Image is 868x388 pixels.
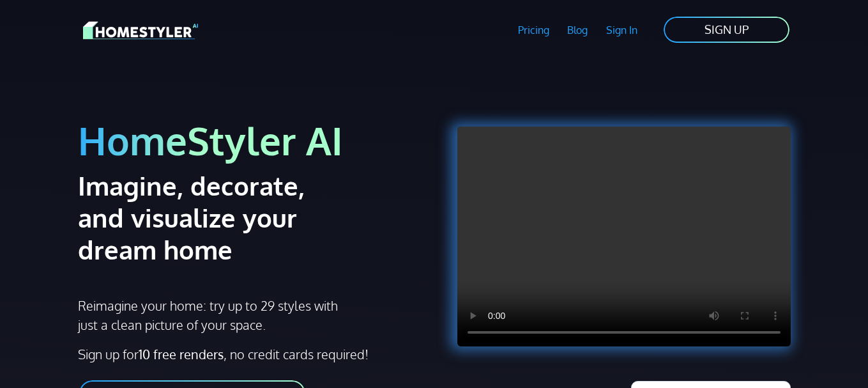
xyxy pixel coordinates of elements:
[78,345,427,364] p: Sign up for , no credit cards required!
[558,15,597,45] a: Blog
[139,346,224,362] strong: 10 free renders
[83,19,198,42] img: HomeStyler AI logo
[78,169,357,265] h2: Imagine, decorate, and visualize your dream home
[508,15,558,45] a: Pricing
[597,15,647,45] a: Sign In
[78,116,427,164] h1: HomeStyler AI
[78,296,340,334] p: Reimagine your home: try up to 29 styles with just a clean picture of your space.
[662,15,791,44] a: SIGN UP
